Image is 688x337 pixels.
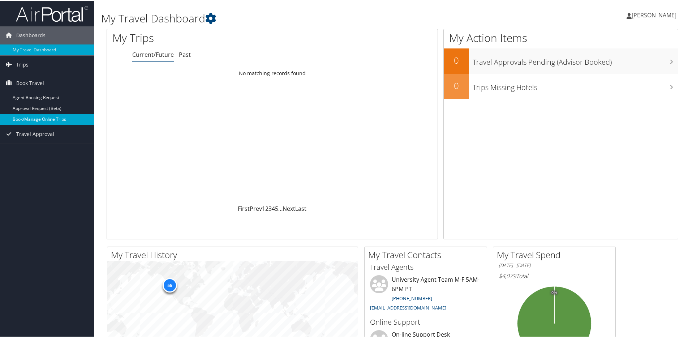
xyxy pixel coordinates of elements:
[16,73,44,91] span: Book Travel
[268,204,272,212] a: 3
[275,204,278,212] a: 5
[366,274,485,313] li: University Agent Team M-F 5AM-6PM PT
[16,26,46,44] span: Dashboards
[132,50,174,58] a: Current/Future
[632,10,676,18] span: [PERSON_NAME]
[551,290,557,294] tspan: 0%
[101,10,490,25] h1: My Travel Dashboard
[370,316,481,327] h3: Online Support
[368,248,487,260] h2: My Travel Contacts
[112,30,294,45] h1: My Trips
[444,73,678,98] a: 0Trips Missing Hotels
[370,304,446,310] a: [EMAIL_ADDRESS][DOMAIN_NAME]
[444,48,678,73] a: 0Travel Approvals Pending (Advisor Booked)
[499,271,516,279] span: $4,079
[265,204,268,212] a: 2
[272,204,275,212] a: 4
[238,204,250,212] a: First
[283,204,295,212] a: Next
[473,78,678,92] h3: Trips Missing Hotels
[163,277,177,292] div: 55
[107,66,438,79] td: No matching records found
[499,261,610,268] h6: [DATE] - [DATE]
[262,204,265,212] a: 1
[473,53,678,67] h3: Travel Approvals Pending (Advisor Booked)
[16,5,88,22] img: airportal-logo.png
[16,124,54,142] span: Travel Approval
[295,204,306,212] a: Last
[278,204,283,212] span: …
[444,54,469,66] h2: 0
[16,55,29,73] span: Trips
[179,50,191,58] a: Past
[392,294,432,301] a: [PHONE_NUMBER]
[497,248,615,260] h2: My Travel Spend
[444,79,469,91] h2: 0
[627,4,684,25] a: [PERSON_NAME]
[499,271,610,279] h6: Total
[250,204,262,212] a: Prev
[444,30,678,45] h1: My Action Items
[370,261,481,272] h3: Travel Agents
[111,248,358,260] h2: My Travel History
